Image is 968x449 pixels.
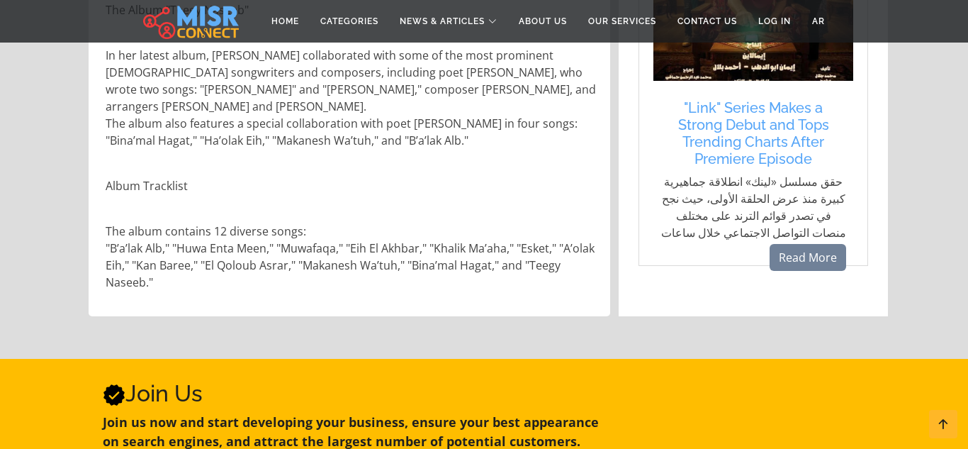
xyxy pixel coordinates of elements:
[660,173,846,292] p: حقق مسلسل «لينك» انطلاقة جماهيرية كبيرة منذ عرض الحلقة الأولى، حيث نجح في تصدر قوائم الترند على م...
[389,8,508,35] a: News & Articles
[748,8,801,35] a: Log in
[801,8,835,35] a: AR
[261,8,310,35] a: Home
[508,8,578,35] a: About Us
[660,99,846,167] a: "Link" Series Makes a Strong Debut and Tops Trending Charts After Premiere Episode
[106,47,596,149] p: In her latest album, [PERSON_NAME] collaborated with some of the most prominent [DEMOGRAPHIC_DATA...
[106,177,596,194] p: Album Tracklist
[400,15,485,28] span: News & Articles
[103,384,125,406] svg: Verified account
[103,380,605,407] h2: Join Us
[667,8,748,35] a: Contact Us
[578,8,667,35] a: Our Services
[770,244,846,271] a: Read More
[143,4,238,39] img: main.misr_connect
[310,8,389,35] a: Categories
[106,223,596,291] p: The album contains 12 diverse songs: "B’a’lak Alb," "Huwa Enta Meen," "Muwafaqa," "Eih El Akhbar,...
